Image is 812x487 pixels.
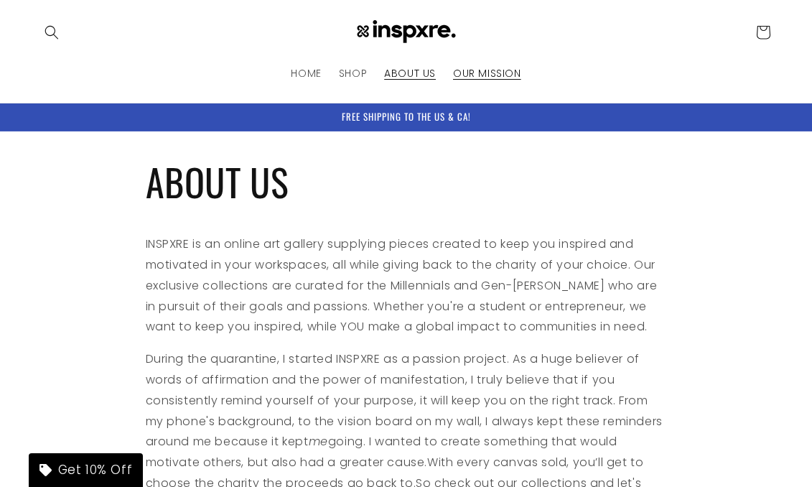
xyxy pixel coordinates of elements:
[36,17,67,48] summary: Search
[36,103,776,131] div: Announcement
[349,20,464,45] img: INSPXRE
[29,453,143,487] div: Get 10% Off
[343,14,469,50] a: INSPXRE
[375,58,444,88] a: ABOUT US
[146,234,667,338] p: INSPXRE is an online art gallery supplying pieces created to keep you inspired and motivated in y...
[282,58,330,88] a: HOME
[291,67,321,80] span: HOME
[342,109,471,124] span: FREE SHIPPING TO THE US & CA!
[453,67,521,80] span: OUR MISSION
[384,67,436,80] span: ABOUT US
[330,58,375,88] a: SHOP
[146,157,667,206] h1: ABOUT US
[309,433,328,450] em: me
[339,67,367,80] span: SHOP
[444,58,530,88] a: OUR MISSION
